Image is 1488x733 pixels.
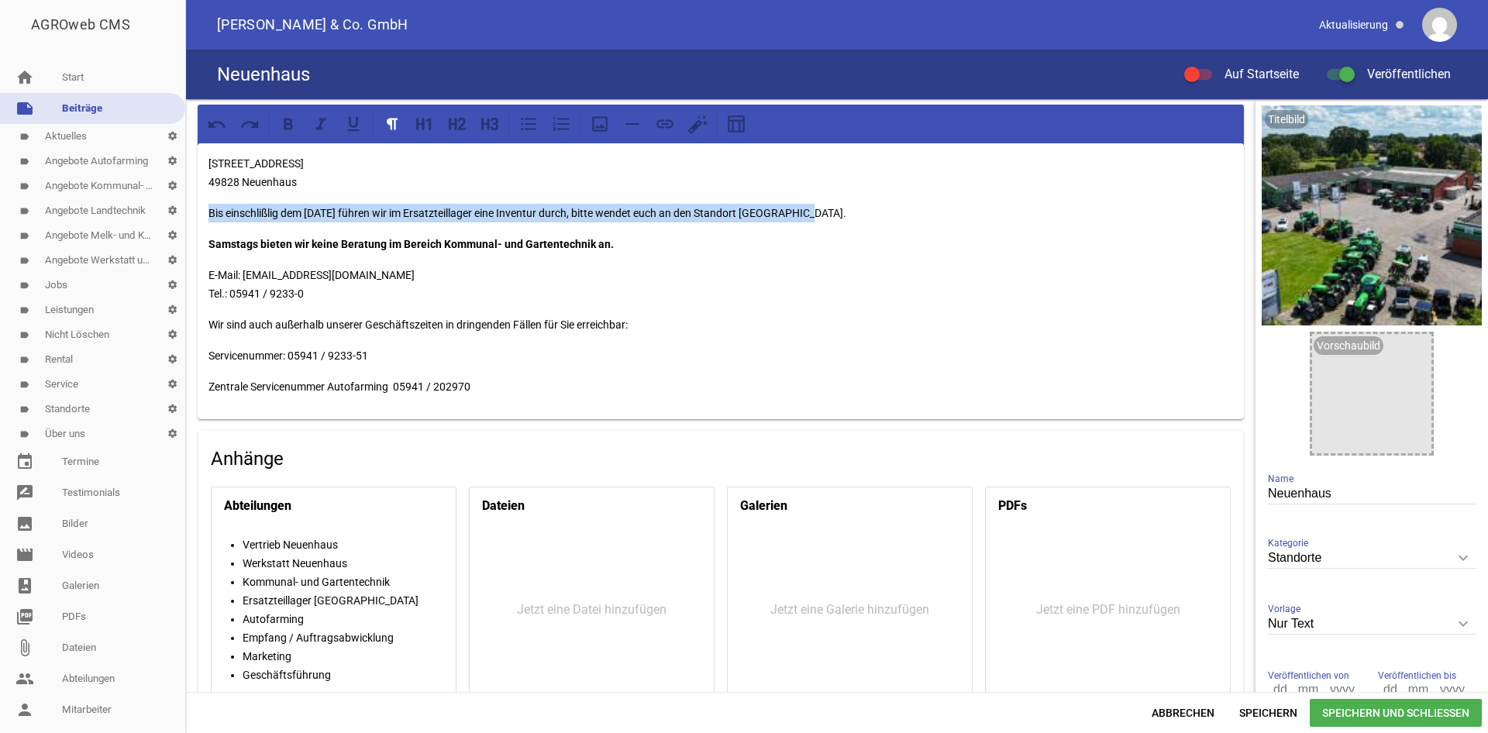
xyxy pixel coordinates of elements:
[1314,336,1383,355] div: Vorschaubild
[243,554,456,573] li: Werkstatt Neuenhaus
[160,298,185,322] i: settings
[243,666,456,684] li: Geschäftsführung
[160,149,185,174] i: settings
[740,494,787,518] h4: Galerien
[19,404,29,415] i: label
[208,154,1233,191] p: [STREET_ADDRESS] 49828 Neuenhaus
[998,494,1027,518] h4: PDFs
[1139,699,1227,727] span: Abbrechen
[208,266,1233,303] p: E-Mail: [EMAIL_ADDRESS][DOMAIN_NAME] Tel.: 05941 / 9233-0
[208,377,1233,396] p: Zentrale Servicenummer Autofarming 05941 / 202970
[19,380,29,390] i: label
[211,446,1231,471] h4: Anhänge
[160,124,185,149] i: settings
[19,330,29,340] i: label
[160,223,185,248] i: settings
[728,525,972,695] div: Jetzt eine Galerie hinzufügen
[15,514,34,533] i: image
[19,305,29,315] i: label
[1451,611,1476,636] i: keyboard_arrow_down
[19,157,29,167] i: label
[15,484,34,502] i: rate_review
[1206,67,1299,81] span: Auf Startseite
[208,346,1233,365] p: Servicenummer: 05941 / 9233-51
[160,347,185,372] i: settings
[19,280,29,291] i: label
[160,397,185,422] i: settings
[1268,668,1349,683] span: Veröffentlichen von
[19,355,29,365] i: label
[1310,699,1482,727] span: Speichern und Schließen
[1348,67,1451,81] span: Veröffentlichen
[15,607,34,626] i: picture_as_pdf
[1322,680,1361,700] input: yyyy
[19,206,29,216] i: label
[1404,680,1432,700] input: mm
[1265,110,1308,129] div: Titelbild
[208,204,1233,222] p: Bis einschlißlig dem [DATE] führen wir im Ersatzteillager eine Inventur durch, bitte wendet euch ...
[19,429,29,439] i: label
[243,628,456,647] li: Empfang / Auftragsabwicklung
[15,453,34,471] i: event
[470,525,714,695] div: Jetzt eine Datei hinzufügen
[1227,699,1310,727] span: Speichern
[1451,545,1476,570] i: keyboard_arrow_down
[160,273,185,298] i: settings
[15,68,34,87] i: home
[208,315,1233,334] p: Wir sind auch außerhalb unserer Geschäftszeiten in dringenden Fällen für Sie erreichbar:
[243,591,456,610] li: Ersatzteillager [GEOGRAPHIC_DATA]
[15,576,34,595] i: photo_album
[160,174,185,198] i: settings
[482,494,525,518] h4: Dateien
[1268,680,1294,700] input: dd
[243,573,456,591] li: Kommunal- und Gartentechnik
[160,372,185,397] i: settings
[160,248,185,273] i: settings
[1378,680,1404,700] input: dd
[160,198,185,223] i: settings
[217,62,310,87] h4: Neuenhaus
[15,638,34,657] i: attach_file
[224,494,291,518] h4: Abteilungen
[1294,680,1322,700] input: mm
[1378,668,1456,683] span: Veröffentlichen bis
[243,610,456,628] li: Autofarming
[19,181,29,191] i: label
[19,231,29,241] i: label
[217,18,408,32] span: [PERSON_NAME] & Co. GmbH
[15,669,34,688] i: people
[15,545,34,564] i: movie
[160,322,185,347] i: settings
[19,256,29,266] i: label
[208,238,614,250] strong: Samstags bieten wir keine Beratung im Bereich Kommunal- und Gartentechnik an.
[243,535,456,554] li: Vertrieb Neuenhaus
[986,525,1230,695] div: Jetzt eine PDF hinzufügen
[160,422,185,446] i: settings
[19,132,29,142] i: label
[243,647,456,666] li: Marketing
[15,99,34,118] i: note
[15,700,34,719] i: person
[1432,680,1471,700] input: yyyy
